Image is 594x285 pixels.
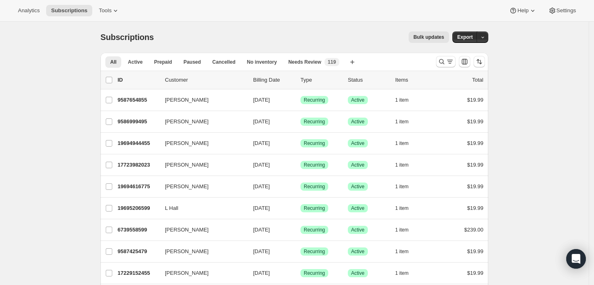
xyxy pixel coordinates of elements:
p: Customer [165,76,247,84]
span: [DATE] [253,270,270,276]
span: Recurring [304,183,325,190]
span: Subscriptions [51,7,87,14]
span: Export [457,34,473,40]
p: 19694616775 [118,183,158,191]
div: 19694616775[PERSON_NAME][DATE]SuccessRecurringSuccessActive1 item$19.99 [118,181,483,192]
span: Settings [556,7,576,14]
button: [PERSON_NAME] [160,158,242,171]
span: Paused [183,59,201,65]
button: Tools [94,5,125,16]
span: Subscriptions [100,33,154,42]
span: Active [351,118,365,125]
span: [PERSON_NAME] [165,118,209,126]
p: 9587654855 [118,96,158,104]
span: Active [351,162,365,168]
div: Items [395,76,436,84]
button: 1 item [395,116,418,127]
p: 17229152455 [118,269,158,277]
p: ID [118,76,158,84]
p: 9587425479 [118,247,158,256]
p: Status [348,76,389,84]
span: [PERSON_NAME] [165,226,209,234]
button: Create new view [346,56,359,68]
span: Active [351,248,365,255]
span: 1 item [395,183,409,190]
span: Prepaid [154,59,172,65]
span: 1 item [395,162,409,168]
p: 19695206599 [118,204,158,212]
span: Active [351,227,365,233]
span: 1 item [395,205,409,212]
span: No inventory [247,59,277,65]
span: $19.99 [467,118,483,125]
span: $19.99 [467,162,483,168]
button: Customize table column order and visibility [459,56,470,67]
span: [DATE] [253,140,270,146]
button: 1 item [395,246,418,257]
button: Help [504,5,541,16]
span: Active [351,270,365,276]
span: All [110,59,116,65]
button: L Hall [160,202,242,215]
div: 6739558599[PERSON_NAME][DATE]SuccessRecurringSuccessActive1 item$239.00 [118,224,483,236]
div: Type [300,76,341,84]
button: 1 item [395,267,418,279]
span: 119 [328,59,336,65]
div: 19695206599L Hall[DATE]SuccessRecurringSuccessActive1 item$19.99 [118,203,483,214]
p: Billing Date [253,76,294,84]
span: Recurring [304,118,325,125]
span: Needs Review [288,59,321,65]
span: [PERSON_NAME] [165,161,209,169]
button: Subscriptions [46,5,92,16]
div: IDCustomerBilling DateTypeStatusItemsTotal [118,76,483,84]
span: [PERSON_NAME] [165,269,209,277]
p: Total [472,76,483,84]
span: [PERSON_NAME] [165,183,209,191]
span: Recurring [304,140,325,147]
div: Open Intercom Messenger [566,249,586,269]
span: $239.00 [464,227,483,233]
span: Active [351,97,365,103]
p: 17723982023 [118,161,158,169]
span: Active [351,140,365,147]
button: Sort the results [474,56,485,67]
button: [PERSON_NAME] [160,245,242,258]
span: Bulk updates [414,34,444,40]
p: 9586999495 [118,118,158,126]
span: Help [517,7,528,14]
button: [PERSON_NAME] [160,137,242,150]
span: [DATE] [253,162,270,168]
span: 1 item [395,227,409,233]
span: Active [351,205,365,212]
span: 1 item [395,140,409,147]
span: [DATE] [253,97,270,103]
p: 19694944455 [118,139,158,147]
span: Analytics [18,7,40,14]
span: [PERSON_NAME] [165,139,209,147]
span: 1 item [395,118,409,125]
button: 1 item [395,224,418,236]
span: 1 item [395,248,409,255]
button: 1 item [395,94,418,106]
span: $19.99 [467,270,483,276]
button: Search and filter results [436,56,456,67]
button: 1 item [395,138,418,149]
span: Recurring [304,205,325,212]
span: [PERSON_NAME] [165,96,209,104]
span: L Hall [165,204,178,212]
span: Active [351,183,365,190]
button: [PERSON_NAME] [160,94,242,107]
button: Analytics [13,5,44,16]
span: 1 item [395,97,409,103]
span: $19.99 [467,205,483,211]
div: 9587654855[PERSON_NAME][DATE]SuccessRecurringSuccessActive1 item$19.99 [118,94,483,106]
button: Settings [543,5,581,16]
span: $19.99 [467,97,483,103]
div: 9587425479[PERSON_NAME][DATE]SuccessRecurringSuccessActive1 item$19.99 [118,246,483,257]
span: [DATE] [253,183,270,189]
button: 1 item [395,159,418,171]
button: 1 item [395,203,418,214]
span: $19.99 [467,140,483,146]
div: 17229152455[PERSON_NAME][DATE]SuccessRecurringSuccessActive1 item$19.99 [118,267,483,279]
span: [DATE] [253,248,270,254]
